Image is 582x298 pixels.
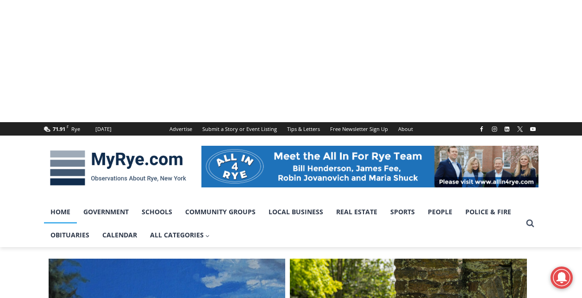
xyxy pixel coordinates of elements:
a: X [514,124,526,135]
a: Tips & Letters [282,122,325,136]
nav: Primary Navigation [44,200,522,247]
a: Free Newsletter Sign Up [325,122,393,136]
a: Government [77,200,135,223]
a: Obituaries [44,223,96,247]
a: Calendar [96,223,144,247]
div: [DATE] [95,125,112,133]
a: Submit a Story or Event Listing [197,122,282,136]
a: People [421,200,459,223]
div: Rye [71,125,80,133]
a: Local Business [262,200,330,223]
span: All Categories [150,230,210,240]
a: Advertise [164,122,197,136]
a: All Categories [144,223,217,247]
span: F [67,124,69,129]
a: Linkedin [501,124,513,135]
a: Police & Fire [459,200,518,223]
img: MyRye.com [44,144,192,192]
nav: Secondary Navigation [164,122,418,136]
a: Real Estate [330,200,384,223]
a: YouTube [527,124,538,135]
button: View Search Form [522,215,538,232]
a: Home [44,200,77,223]
a: Community Groups [179,200,262,223]
img: All in for Rye [201,146,538,187]
span: 71.91 [53,125,65,132]
a: About [393,122,418,136]
a: Instagram [489,124,500,135]
a: Schools [135,200,179,223]
a: Sports [384,200,421,223]
a: Facebook [476,124,487,135]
